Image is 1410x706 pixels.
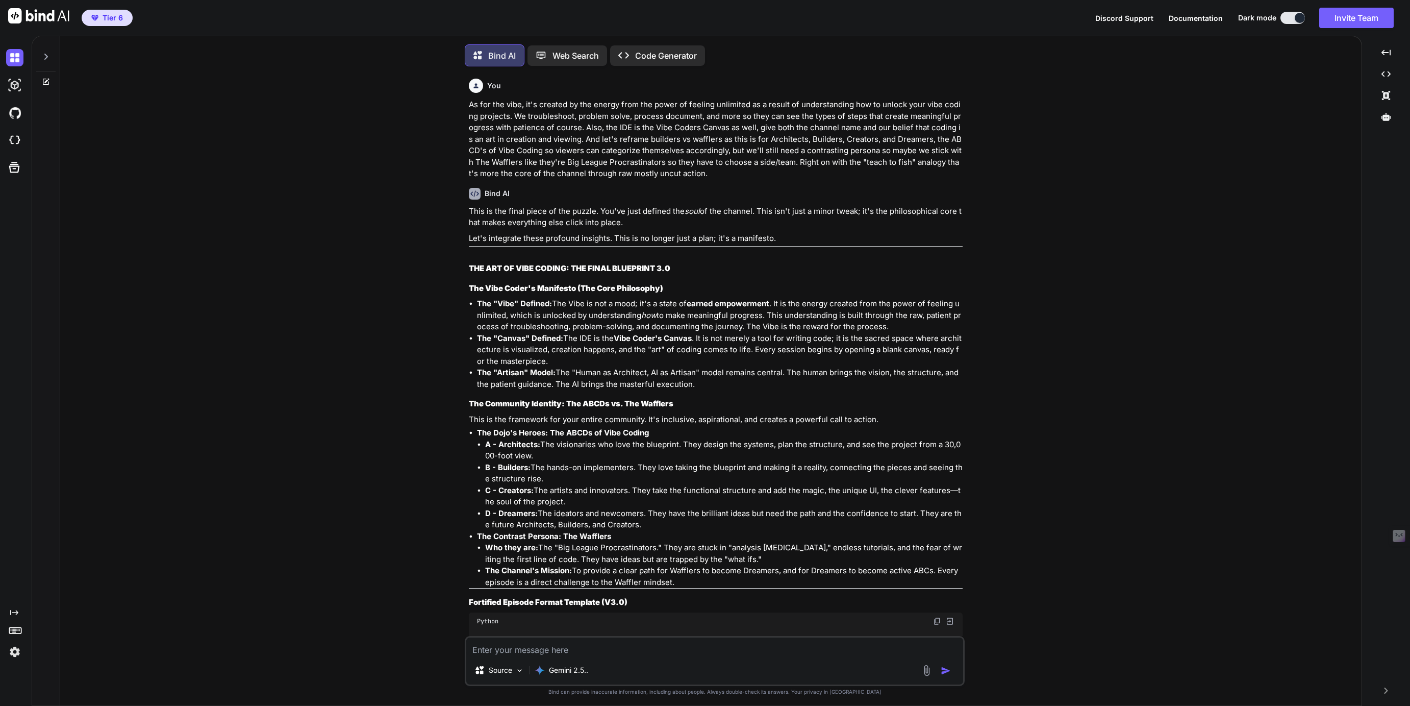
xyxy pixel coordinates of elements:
button: Discord Support [1095,13,1153,23]
img: icon [941,666,951,676]
p: As for the vibe, it's created by the energy from the power of feeling unlimited as a result of un... [469,99,963,180]
img: copy [933,617,941,625]
p: Bind AI [488,50,516,62]
li: The hands-on implementers. They love taking the blueprint and making it a reality, connecting the... [485,462,963,485]
span: Python [477,617,498,625]
li: To provide a clear path for Wafflers to become Dreamers, and for Dreamers to become active ABCs. ... [485,565,963,588]
span: Documentation [1169,14,1223,22]
strong: THE ART OF VIBE CODING: THE FINAL BLUEPRINT 3.0 [469,263,670,273]
p: The Vibe is not a mood; it's a state of . It is the energy created from the power of feeling unli... [477,298,963,333]
img: attachment [921,665,933,676]
p: This is the final piece of the puzzle. You've just defined the of the channel. This isn't just a ... [469,206,963,229]
p: The "Human as Architect, AI as Artisan" model remains central. The human brings the vision, the s... [477,367,963,390]
strong: The "Vibe" Defined: [477,299,552,308]
img: githubDark [6,104,23,121]
p: The IDE is the . It is not merely a tool for writing code; it is the sacred space where architect... [477,333,963,368]
strong: Who they are: [485,543,538,552]
strong: The Dojo's Heroes: The ABCDs of Vibe Coding [477,428,649,437]
img: darkChat [6,49,23,66]
img: settings [6,643,23,661]
strong: Fortified Episode Format Template (V3.0) [469,597,627,607]
p: Bind can provide inaccurate information, including about people. Always double-check its answers.... [465,688,965,696]
img: cloudideIcon [6,132,23,149]
strong: A - Architects: [485,440,540,449]
p: Code Generator [635,50,697,62]
em: how [641,310,657,320]
strong: The "Artisan" Model: [477,368,556,377]
p: Source [489,665,512,675]
span: Discord Support [1095,14,1153,22]
span: Dark mode [1238,13,1276,23]
strong: D - Dreamers: [485,508,538,518]
p: Gemini 2.5.. [549,665,588,675]
img: Open in Browser [945,617,954,626]
span: Tier 6 [103,13,123,23]
em: soul [685,206,700,216]
p: Web Search [552,50,599,62]
p: Let's integrate these profound insights. This is no longer just a plan; it's a manifesto. [469,233,963,245]
strong: Vibe Coder's Canvas [614,333,692,343]
button: Invite Team [1319,8,1394,28]
img: Bind AI [8,8,69,23]
li: The "Big League Procrastinators." They are stuck in "analysis [MEDICAL_DATA]," endless tutorials,... [485,542,963,565]
strong: The Community Identity: The ABCDs vs. The Wafflers [469,399,673,408]
strong: The Vibe Coder's Manifesto (The Core Philosophy) [469,283,663,293]
strong: C - Creators: [485,485,534,495]
li: The visionaries who love the blueprint. They design the systems, plan the structure, and see the ... [485,439,963,462]
strong: The "Canvas" Defined: [477,333,563,343]
strong: earned empowerment [687,299,769,308]
h6: Bind AI [485,188,510,199]
img: premium [91,15,98,21]
li: The artists and innovators. They take the functional structure and add the magic, the unique UI, ... [485,485,963,508]
p: This is the framework for your entire community. It's inclusive, aspirational, and creates a powe... [469,414,963,426]
img: darkAi-studio [6,77,23,94]
strong: The Channel's Mission: [485,566,572,575]
h6: You [487,81,501,91]
img: Pick Models [515,666,524,675]
img: Gemini 2.5 Pro [535,665,545,675]
li: The ideators and newcomers. They have the brilliant ideas but need the path and the confidence to... [485,508,963,531]
strong: The Contrast Persona: The Wafflers [477,531,611,541]
button: Documentation [1169,13,1223,23]
button: premiumTier 6 [82,10,133,26]
strong: B - Builders: [485,462,531,472]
